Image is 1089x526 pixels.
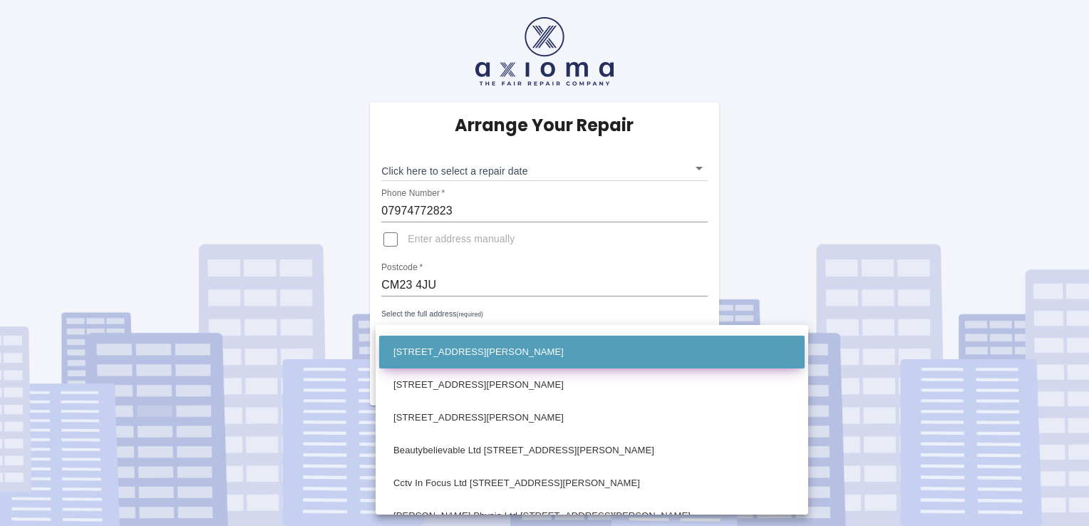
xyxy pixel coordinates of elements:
[379,467,805,500] li: Cctv In Focus Ltd [STREET_ADDRESS][PERSON_NAME]
[379,336,805,368] li: [STREET_ADDRESS][PERSON_NAME]
[379,401,805,434] li: [STREET_ADDRESS][PERSON_NAME]
[379,434,805,467] li: Beautybelievable Ltd [STREET_ADDRESS][PERSON_NAME]
[379,368,805,401] li: [STREET_ADDRESS][PERSON_NAME]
